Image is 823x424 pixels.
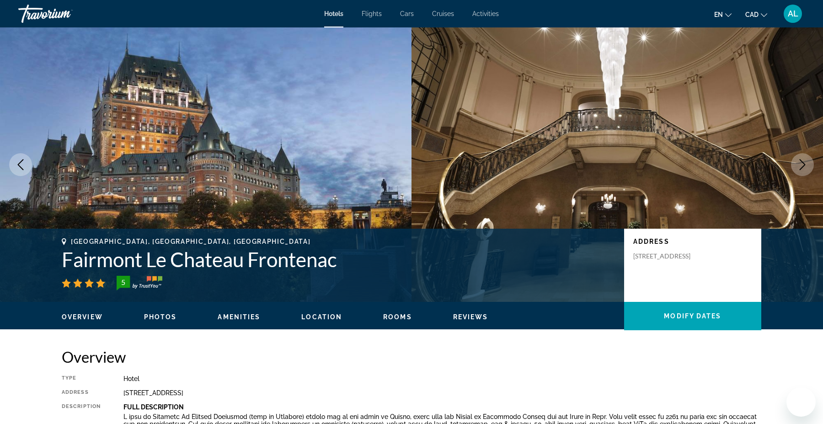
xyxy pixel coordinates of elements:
a: Cruises [432,10,454,17]
button: Change currency [745,8,767,21]
h1: Fairmont Le Chateau Frontenac [62,247,615,271]
button: Previous image [9,153,32,176]
span: AL [788,9,798,18]
span: CAD [745,11,759,18]
span: Overview [62,313,103,321]
button: Rooms [383,313,412,321]
p: [STREET_ADDRESS] [633,252,706,260]
span: Location [301,313,342,321]
button: Modify Dates [624,302,761,330]
div: 5 [114,277,132,288]
div: [STREET_ADDRESS] [123,389,761,397]
span: Amenities [218,313,260,321]
a: Travorium [18,2,110,26]
h2: Overview [62,348,761,366]
a: Flights [362,10,382,17]
b: Full Description [123,403,184,411]
span: Reviews [453,313,488,321]
a: Hotels [324,10,343,17]
button: Photos [144,313,177,321]
button: Next image [791,153,814,176]
button: User Menu [781,4,805,23]
a: Activities [472,10,499,17]
div: Type [62,375,101,382]
a: Cars [400,10,414,17]
button: Overview [62,313,103,321]
div: Hotel [123,375,761,382]
button: Reviews [453,313,488,321]
span: [GEOGRAPHIC_DATA], [GEOGRAPHIC_DATA], [GEOGRAPHIC_DATA] [71,238,310,245]
p: Address [633,238,752,245]
span: Photos [144,313,177,321]
span: Rooms [383,313,412,321]
div: Address [62,389,101,397]
img: TrustYou guest rating badge [117,276,162,290]
button: Amenities [218,313,260,321]
button: Change language [714,8,732,21]
span: Modify Dates [664,312,721,320]
span: en [714,11,723,18]
button: Location [301,313,342,321]
iframe: Bouton de lancement de la fenêtre de messagerie [786,387,816,417]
